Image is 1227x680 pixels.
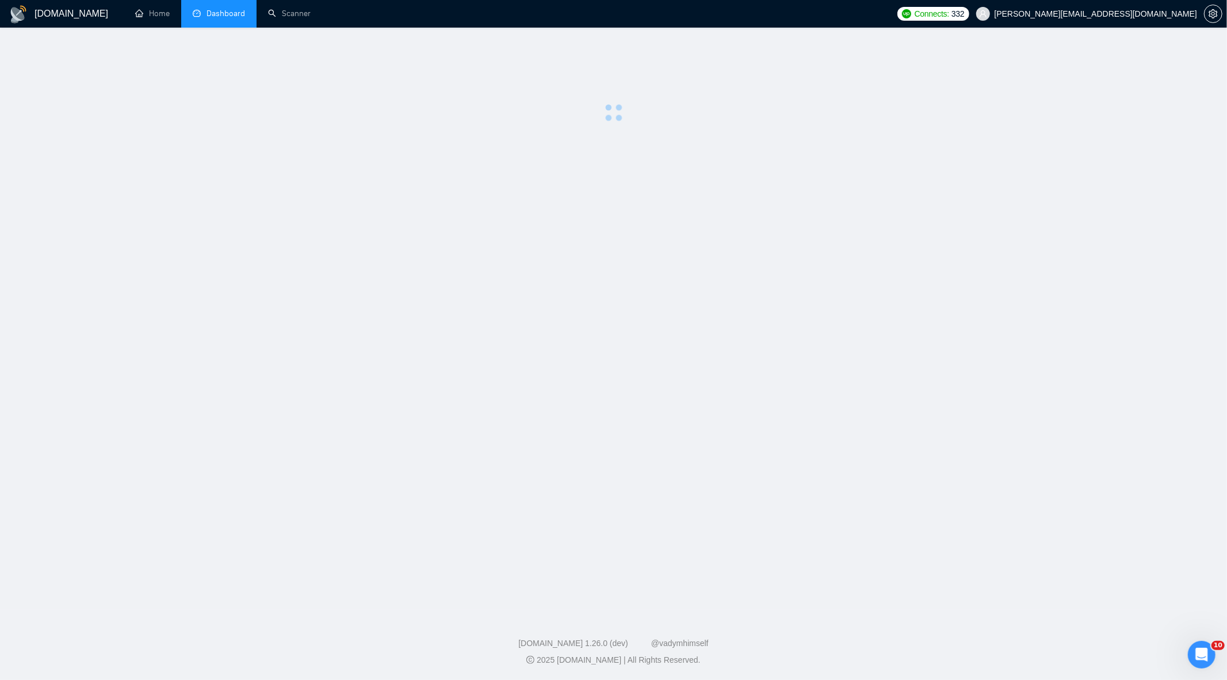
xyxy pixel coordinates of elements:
[1211,641,1225,650] span: 10
[951,7,964,20] span: 332
[193,9,201,17] span: dashboard
[518,639,628,648] a: [DOMAIN_NAME] 1.26.0 (dev)
[902,9,911,18] img: upwork-logo.png
[9,5,28,24] img: logo
[1188,641,1215,669] iframe: Intercom live chat
[526,656,534,664] span: copyright
[1204,5,1222,23] button: setting
[268,9,311,18] a: searchScanner
[979,10,987,18] span: user
[207,9,245,18] span: Dashboard
[1204,9,1222,18] a: setting
[915,7,949,20] span: Connects:
[651,639,709,648] a: @vadymhimself
[135,9,170,18] a: homeHome
[9,654,1218,666] div: 2025 [DOMAIN_NAME] | All Rights Reserved.
[1205,9,1222,18] span: setting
